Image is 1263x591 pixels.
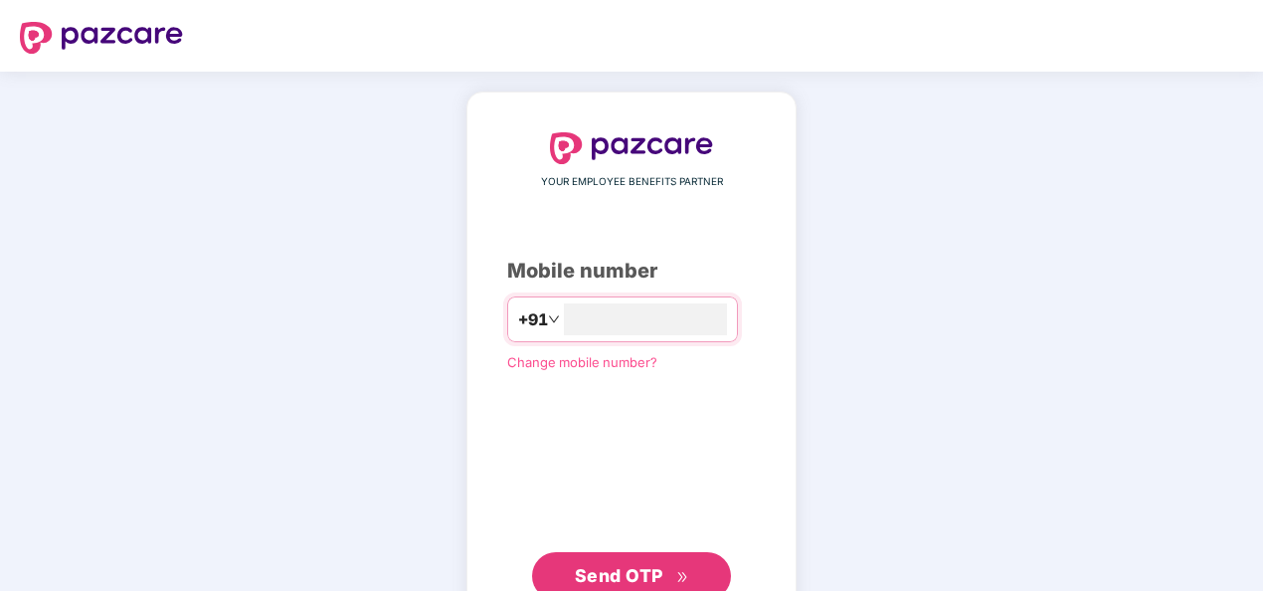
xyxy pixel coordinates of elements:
span: YOUR EMPLOYEE BENEFITS PARTNER [541,174,723,190]
span: down [548,313,560,325]
span: double-right [676,571,689,584]
div: Mobile number [507,256,756,287]
span: Send OTP [575,565,663,586]
a: Change mobile number? [507,354,657,370]
img: logo [550,132,713,164]
span: +91 [518,307,548,332]
img: logo [20,22,183,54]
